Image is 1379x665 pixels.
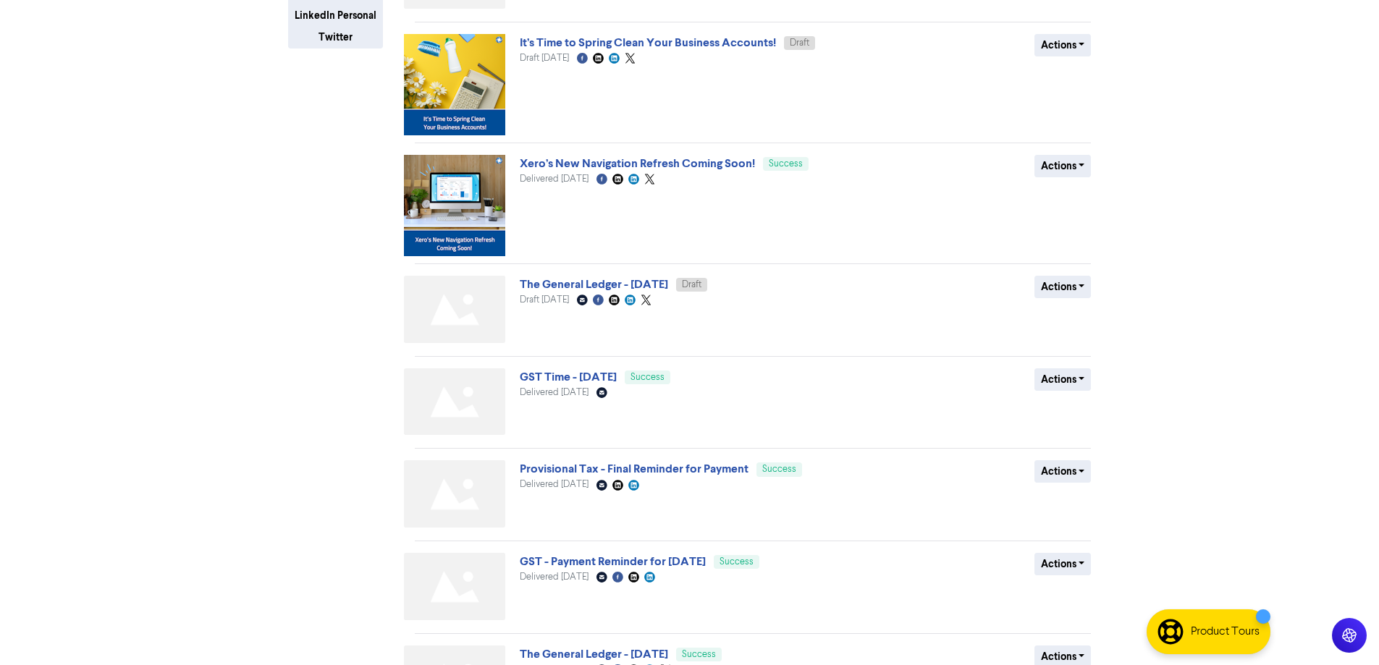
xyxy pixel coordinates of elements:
[520,156,755,171] a: Xero’s New Navigation Refresh Coming Soon!
[769,159,803,169] span: Success
[520,295,569,305] span: Draft [DATE]
[790,38,809,48] span: Draft
[520,554,706,569] a: GST - Payment Reminder for [DATE]
[682,280,701,289] span: Draft
[520,647,668,661] a: The General Ledger - [DATE]
[720,557,754,567] span: Success
[288,4,383,27] button: LinkedIn Personal
[520,388,589,397] span: Delivered [DATE]
[520,35,776,50] a: It’s Time to Spring Clean Your Business Accounts!
[1034,34,1092,56] button: Actions
[520,370,617,384] a: GST Time - [DATE]
[1034,553,1092,575] button: Actions
[520,462,748,476] a: Provisional Tax - Final Reminder for Payment
[404,34,505,135] img: image_1758069393886.png
[682,650,716,659] span: Success
[404,553,505,620] img: Not found
[1307,596,1379,665] iframe: Chat Widget
[520,572,589,582] span: Delivered [DATE]
[404,460,505,528] img: Not found
[404,276,505,343] img: Not found
[520,174,589,184] span: Delivered [DATE]
[1034,155,1092,177] button: Actions
[520,54,569,63] span: Draft [DATE]
[1034,460,1092,483] button: Actions
[1034,276,1092,298] button: Actions
[631,373,665,382] span: Success
[520,480,589,489] span: Delivered [DATE]
[520,277,668,292] a: The General Ledger - [DATE]
[1034,368,1092,391] button: Actions
[404,155,505,256] img: image_1758065915477.png
[404,368,505,436] img: Not found
[288,26,383,48] button: Twitter
[762,465,796,474] span: Success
